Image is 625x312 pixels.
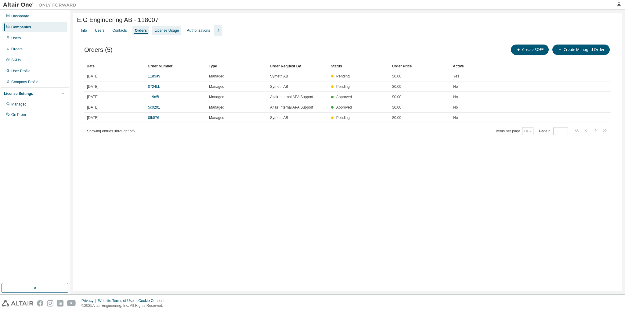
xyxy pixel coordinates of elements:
[148,105,160,109] a: 5c0201
[95,28,104,33] div: Users
[453,95,458,99] span: No
[270,105,313,110] span: Altair Internal APA Support
[336,95,352,99] span: Approved
[209,84,224,89] span: Managed
[392,95,401,99] span: $0.00
[98,298,138,303] div: Website Terms of Use
[511,45,549,55] button: Create SOFF
[87,129,135,133] span: Showing entries 1 through 5 of 5
[336,74,350,78] span: Pending
[270,84,288,89] span: Symetri AB
[496,127,533,135] span: Items per page
[148,116,159,120] a: 0fb576
[81,303,168,308] p: © 2025 Altair Engineering, Inc. All Rights Reserved.
[392,84,401,89] span: $0.00
[148,61,204,71] div: Order Number
[81,28,87,33] div: Info
[135,28,147,33] div: Orders
[453,115,458,120] span: No
[87,61,143,71] div: Date
[336,105,352,109] span: Approved
[47,300,53,307] img: instagram.svg
[148,74,160,78] a: 11d9a9
[453,105,458,110] span: No
[3,2,79,8] img: Altair One
[11,80,38,84] div: Company Profile
[336,116,350,120] span: Pending
[87,84,99,89] span: [DATE]
[453,61,574,71] div: Active
[209,105,224,110] span: Managed
[453,84,458,89] span: No
[155,28,179,33] div: License Usage
[453,74,459,79] span: Yes
[67,300,76,307] img: youtube.svg
[2,300,33,307] img: altair_logo.svg
[270,74,288,79] span: Symetri AB
[270,61,326,71] div: Order Request By
[11,58,21,63] div: SKUs
[336,84,350,89] span: Pending
[209,61,265,71] div: Type
[524,129,532,134] button: 10
[138,298,168,303] div: Cookie Consent
[209,95,224,99] span: Managed
[392,74,401,79] span: $0.00
[539,127,568,135] span: Page n.
[37,300,43,307] img: facebook.svg
[77,16,159,23] span: E.G Engineering AB - 118007
[209,115,224,120] span: Managed
[112,28,127,33] div: Contacts
[11,36,21,41] div: Users
[4,91,33,96] div: License Settings
[57,300,63,307] img: linkedin.svg
[552,45,610,55] button: Create Managed Order
[392,105,401,110] span: $0.00
[270,95,313,99] span: Altair Internal APA Support
[11,25,31,30] div: Companies
[209,74,224,79] span: Managed
[187,28,210,33] div: Authorizations
[392,115,401,120] span: $0.00
[84,46,113,53] span: Orders (5)
[331,61,387,71] div: Status
[11,47,23,52] div: Orders
[87,115,99,120] span: [DATE]
[11,14,29,19] div: Dashboard
[87,95,99,99] span: [DATE]
[11,69,31,74] div: User Profile
[392,61,448,71] div: Order Price
[11,112,26,117] div: On Prem
[148,84,160,89] a: 0724bb
[270,115,288,120] span: Symetri AB
[87,74,99,79] span: [DATE]
[148,95,159,99] a: 119a5f
[81,298,98,303] div: Privacy
[11,102,27,107] div: Managed
[87,105,99,110] span: [DATE]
